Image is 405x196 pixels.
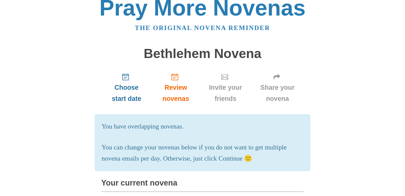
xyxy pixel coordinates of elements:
[200,67,251,108] a: Invite your friends
[152,67,200,108] a: Review novenas
[101,67,152,108] a: Choose start date
[159,82,193,104] span: Review novenas
[102,142,303,164] p: You can change your novenas below if you do not want to get multiple novena emails per day. Other...
[108,82,145,104] span: Choose start date
[207,82,244,104] span: Invite your friends
[101,179,304,192] h3: Your current novena
[101,47,304,61] h1: Bethlehem Novena
[102,121,303,132] p: You have overlapping novenas.
[258,82,297,104] span: Share your novena
[135,24,270,31] a: The original novena reminder
[251,67,304,108] a: Share your novena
